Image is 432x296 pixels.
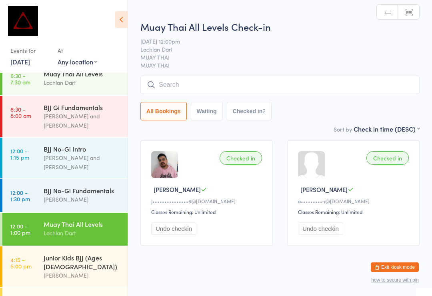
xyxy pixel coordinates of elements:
span: [DATE] 12:00pm [140,37,407,45]
input: Search [140,76,420,94]
a: 6:30 -8:00 amBJJ Gi Fundamentals[PERSON_NAME] and [PERSON_NAME] [2,96,128,137]
time: 4:15 - 5:00 pm [10,256,32,269]
button: Checked in2 [227,102,272,120]
div: [PERSON_NAME] [44,195,121,204]
button: Waiting [191,102,223,120]
div: Junior Kids BJJ (Ages [DEMOGRAPHIC_DATA]) [44,253,121,271]
button: All Bookings [140,102,187,120]
div: Checked in [366,151,409,165]
button: Undo checkin [298,222,343,235]
img: image1715804055.png [151,151,178,178]
div: 2 [262,108,266,114]
div: BJJ No-Gi Intro [44,144,121,153]
button: how to secure with pin [371,277,419,283]
a: 12:00 -1:30 pmBJJ No-Gi Fundamentals[PERSON_NAME] [2,179,128,212]
div: Lachlan Dart [44,78,121,87]
div: BJJ Gi Fundamentals [44,103,121,112]
div: Classes Remaining: Unlimited [151,208,264,215]
div: Check in time (DESC) [354,124,420,133]
div: Classes Remaining: Unlimited [298,208,411,215]
time: 12:00 - 1:30 pm [10,189,30,202]
div: Any location [58,57,97,66]
time: 12:00 - 1:15 pm [10,148,29,160]
div: J•••••••••••••••6@[DOMAIN_NAME] [151,198,264,204]
div: Muay Thai All Levels [44,220,121,228]
time: 6:30 - 7:30 am [10,72,30,85]
div: BJJ No-Gi Fundamentals [44,186,121,195]
span: [PERSON_NAME] [154,185,201,194]
h2: Muay Thai All Levels Check-in [140,20,420,33]
label: Sort by [334,125,352,133]
div: At [58,44,97,57]
a: 12:00 -1:15 pmBJJ No-Gi Intro[PERSON_NAME] and [PERSON_NAME] [2,138,128,178]
div: Events for [10,44,50,57]
div: Muay Thai All Levels [44,69,121,78]
a: 6:30 -7:30 amMuay Thai All LevelsLachlan Dart [2,62,128,95]
a: 4:15 -5:00 pmJunior Kids BJJ (Ages [DEMOGRAPHIC_DATA])[PERSON_NAME] [2,246,128,287]
button: Exit kiosk mode [371,262,419,272]
button: Undo checkin [151,222,196,235]
a: 12:00 -1:00 pmMuay Thai All LevelsLachlan Dart [2,213,128,246]
div: Checked in [220,151,262,165]
div: a•••••••••n@[DOMAIN_NAME] [298,198,411,204]
a: [DATE] [10,57,30,66]
img: Dominance MMA Abbotsford [8,6,38,36]
span: MUAY THAI [140,61,420,69]
div: [PERSON_NAME] and [PERSON_NAME] [44,153,121,172]
time: 6:30 - 8:00 am [10,106,31,119]
span: [PERSON_NAME] [300,185,348,194]
span: MUAY THAI [140,53,407,61]
div: [PERSON_NAME] [44,271,121,280]
span: Lachlan Dart [140,45,407,53]
div: [PERSON_NAME] and [PERSON_NAME] [44,112,121,130]
time: 12:00 - 1:00 pm [10,223,30,236]
div: Lachlan Dart [44,228,121,238]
